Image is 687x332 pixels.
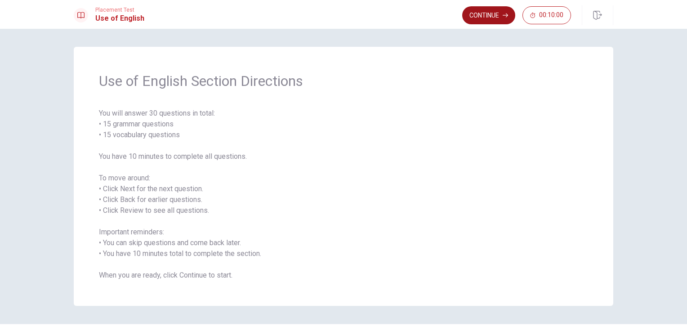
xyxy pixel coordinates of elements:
[462,6,515,24] button: Continue
[99,108,588,281] span: You will answer 30 questions in total: • 15 grammar questions • 15 vocabulary questions You have ...
[539,12,563,19] span: 00:10:00
[95,7,144,13] span: Placement Test
[95,13,144,24] h1: Use of English
[99,72,588,90] span: Use of English Section Directions
[522,6,571,24] button: 00:10:00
